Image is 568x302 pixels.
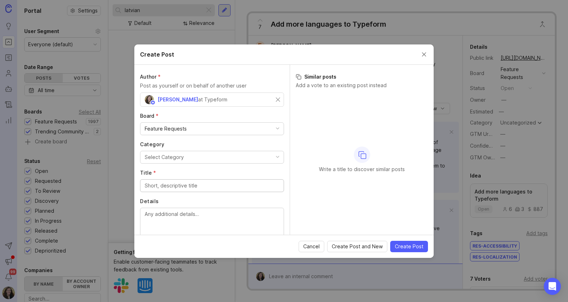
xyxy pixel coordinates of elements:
button: Cancel [299,241,324,252]
p: Add a vote to an existing post instead [296,82,428,89]
span: Board (required) [140,113,159,119]
span: Create Post and New [332,243,383,250]
div: at Typeform [198,96,227,104]
button: Create Post [390,241,428,252]
img: member badge [150,100,156,105]
p: Write a title to discover similar posts [319,166,405,173]
p: Post as yourself or on behalf of another user [140,82,284,90]
input: Short, descriptive title [145,182,279,190]
span: [PERSON_NAME] [158,96,198,102]
h3: Similar posts [296,73,428,80]
label: Details [140,198,284,205]
button: Close create post modal [420,51,428,58]
label: Category [140,141,284,148]
div: Feature Requests [145,125,187,133]
span: Create Post [395,243,423,250]
span: Title (required) [140,170,156,176]
div: Open Intercom Messenger [544,278,561,295]
button: Create Post and New [327,241,387,252]
span: Author (required) [140,74,161,80]
h2: Create Post [140,50,174,59]
img: Emily MacNeill [145,95,154,104]
span: Cancel [303,243,320,250]
div: Select Category [145,153,184,161]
